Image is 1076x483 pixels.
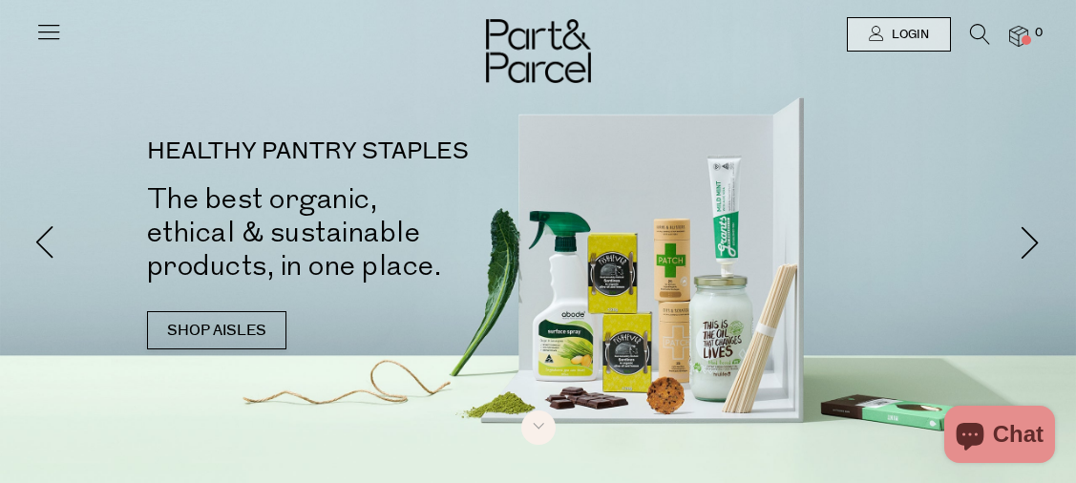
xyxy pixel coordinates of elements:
[147,140,567,163] p: HEALTHY PANTRY STAPLES
[486,19,591,83] img: Part&Parcel
[1030,25,1047,42] span: 0
[147,311,286,349] a: SHOP AISLES
[147,182,567,283] h2: The best organic, ethical & sustainable products, in one place.
[847,17,951,52] a: Login
[1009,26,1028,46] a: 0
[939,406,1061,468] inbox-online-store-chat: Shopify online store chat
[887,27,929,43] span: Login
